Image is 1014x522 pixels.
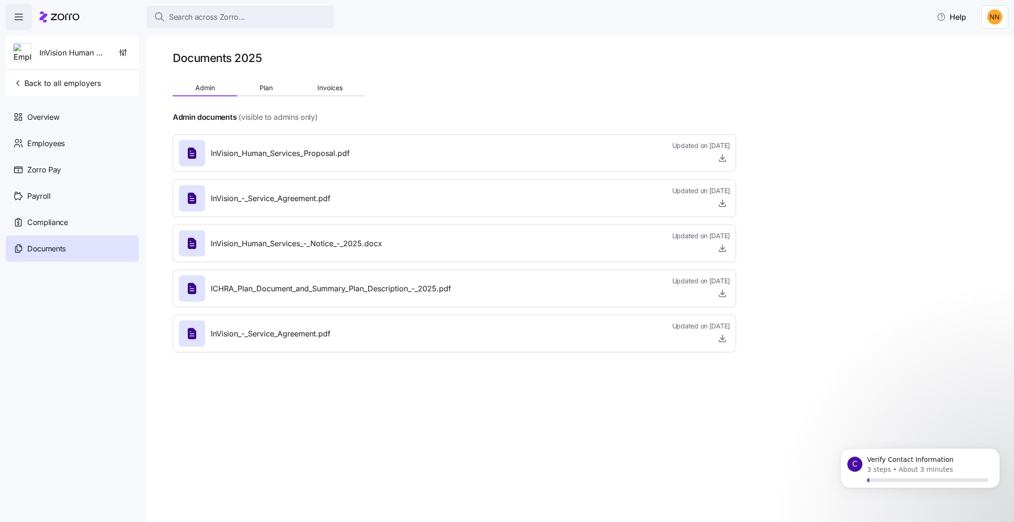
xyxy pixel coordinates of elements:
[6,156,139,183] a: Zorro Pay
[195,85,215,91] span: Admin
[14,44,31,62] img: Employer logo
[27,190,51,202] span: Payroll
[317,85,343,91] span: Invoices
[238,111,317,123] span: (visible to admins only)
[211,148,350,159] span: InVision_Human_Services_Proposal.pdf
[173,51,261,65] h1: Documents 2025
[211,238,382,249] span: InVision_Human_Services_-_Notice_-_2025.docx
[6,235,139,262] a: Documents
[27,111,59,123] span: Overview
[6,104,139,130] a: Overview
[672,276,730,286] span: Updated on [DATE]
[146,6,334,28] button: Search across Zorro...
[987,9,1002,24] img: 03df8804be8400ef86d83aae3e04acca
[672,186,730,195] span: Updated on [DATE]
[211,328,330,340] span: InVision_-_Service_Agreement.pdf
[6,130,139,156] a: Employees
[27,138,65,149] span: Employees
[27,217,68,228] span: Compliance
[211,283,451,295] span: ICHRA_Plan_Document_and_Summary_Plan_Description_-_2025.pdf
[6,183,139,209] a: Payroll
[27,243,66,255] span: Documents
[169,11,245,23] span: Search across Zorro...
[826,437,1014,517] iframe: Intercom notifications message
[937,11,966,23] span: Help
[672,321,730,331] span: Updated on [DATE]
[173,112,237,123] h4: Admin documents
[260,85,273,91] span: Plan
[211,193,330,204] span: InVision_-_Service_Agreement.pdf
[13,78,101,89] span: Back to all employers
[6,209,139,235] a: Compliance
[27,164,61,176] span: Zorro Pay
[672,141,730,150] span: Updated on [DATE]
[9,74,105,93] button: Back to all employers
[672,231,730,241] span: Updated on [DATE]
[929,8,974,26] button: Help
[39,47,107,59] span: InVision Human Services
